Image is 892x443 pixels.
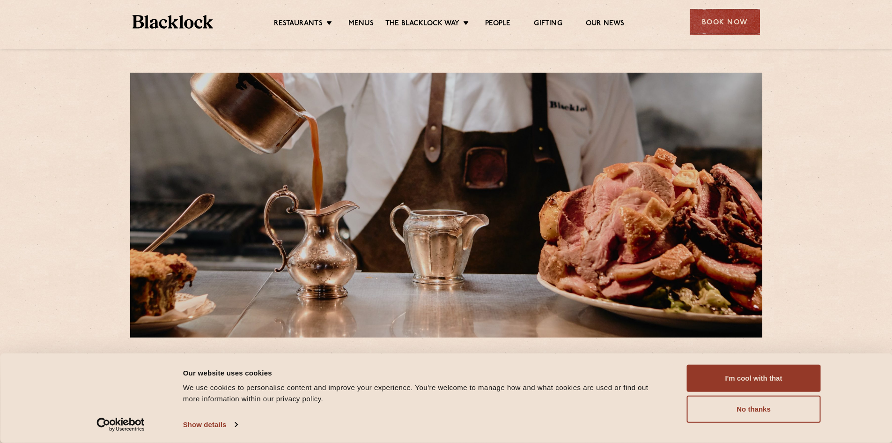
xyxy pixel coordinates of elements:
[690,9,760,35] div: Book Now
[586,19,625,30] a: Our News
[534,19,562,30] a: Gifting
[485,19,510,30] a: People
[348,19,374,30] a: Menus
[183,418,237,432] a: Show details
[80,418,162,432] a: Usercentrics Cookiebot - opens in a new window
[687,396,821,423] button: No thanks
[183,382,666,405] div: We use cookies to personalise content and improve your experience. You're welcome to manage how a...
[385,19,459,30] a: The Blacklock Way
[133,15,214,29] img: BL_Textured_Logo-footer-cropped.svg
[687,365,821,392] button: I'm cool with that
[274,19,323,30] a: Restaurants
[183,367,666,378] div: Our website uses cookies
